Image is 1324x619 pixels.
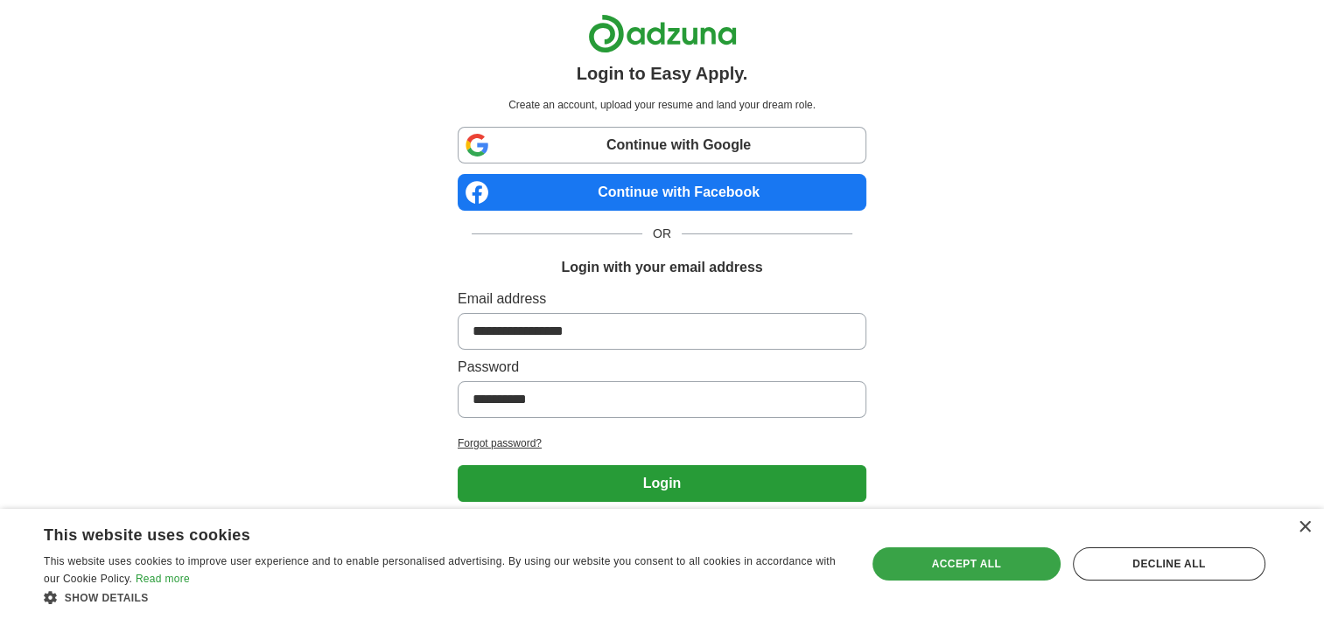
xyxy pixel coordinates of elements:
[136,573,190,585] a: Read more, opens a new window
[588,14,737,53] img: Adzuna logo
[1073,547,1265,581] div: Decline all
[458,289,866,309] label: Email address
[458,357,866,378] label: Password
[458,435,866,451] a: Forgot password?
[642,225,682,243] span: OR
[872,547,1061,581] div: Accept all
[461,97,863,113] p: Create an account, upload your resume and land your dream role.
[44,555,836,585] span: This website uses cookies to improve user experience and to enable personalised advertising. By u...
[44,519,798,546] div: This website uses cookies
[458,127,866,163] a: Continue with Google
[65,592,149,604] span: Show details
[577,60,748,87] h1: Login to Easy Apply.
[561,257,762,278] h1: Login with your email address
[1298,521,1311,534] div: Close
[458,174,866,211] a: Continue with Facebook
[44,588,842,606] div: Show details
[458,465,866,502] button: Login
